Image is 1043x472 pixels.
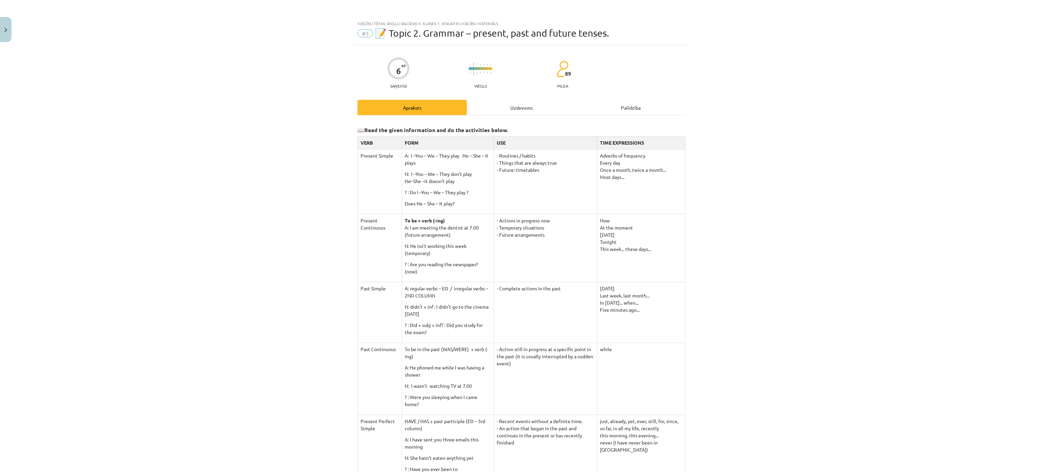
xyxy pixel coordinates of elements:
[565,71,571,77] span: 89
[405,364,491,378] p: A: He phoned me while I was having a shower
[358,282,402,343] td: Past Simple
[405,394,491,408] p: ? : Were you sleeping when I came home?
[358,136,402,149] th: VERB
[405,261,491,275] p: ? : Are you reading the newspaper? (now)
[405,200,491,207] p: Does He – She – It play?
[358,100,467,115] div: Apraksts
[483,72,484,73] img: icon-short-line-57e1e144782c952c97e751825c79c345078a6d821885a25fce030b3d8c18986b.svg
[473,62,474,75] img: icon-long-line-d9ea69661e0d244f92f715978eff75569469978d946b2353a9bb055b3ed8787d.svg
[474,84,487,88] p: Viegls
[480,64,481,66] img: icon-short-line-57e1e144782c952c97e751825c79c345078a6d821885a25fce030b3d8c18986b.svg
[494,136,597,149] th: USE
[467,100,576,115] div: Uzdevums
[556,60,568,77] img: students-c634bb4e5e11cddfef0936a35e636f08e4e9abd3cc4e673bd6f9a4125e45ecb1.svg
[557,84,568,88] p: pilda
[597,343,685,415] td: while
[405,170,491,185] p: N: I –You – We – They don’t play He–She –it doesn’t play
[494,214,597,282] td: - Actions in progress now - Temporary situations - Future arrangements
[396,66,401,76] div: 6
[494,149,597,214] td: - Routines / habits - Things that are always true - Future: timetables
[358,29,373,37] span: #3
[358,343,402,415] td: Past Continuous
[405,189,491,196] p: ? : Do I –You – We – They play ?
[358,214,402,282] td: Present Continuous
[401,64,406,68] span: XP
[405,322,491,336] p: ? : Did + subj + inf? : Did you study for the exam?
[405,285,491,299] p: A: regular verbs – ED / irregular verbs – 2ND COLUMN
[597,136,685,149] th: TIME EXPRESSIONS
[597,214,685,282] td: Now At the moment [DATE] Tonight This week... these days...
[405,418,491,432] p: HAVE / HAS + past participle (ED – 3rd column)
[402,136,494,149] th: FORM
[405,454,491,461] p: N: She hasn’t eaten anything yet
[405,152,491,166] p: A: I –You – We – They play He – She – It plays
[597,149,685,214] td: Adverbs of frequency Every day Once a month, twice a month... Most days...
[494,343,597,415] td: - Action still in progress at a specific point in the past (it is usually interrupted by a sudden...
[477,72,477,73] img: icon-short-line-57e1e144782c952c97e751825c79c345078a6d821885a25fce030b3d8c18986b.svg
[597,282,685,343] td: [DATE] Last week, last month... In [DATE]... when... Five minutes ago...
[405,303,491,317] p: N: didn’t + inf : I didn’t go to the cinema [DATE]
[358,149,402,214] td: Present Simple
[405,217,445,223] b: To be + verb (-ing)
[576,100,685,115] div: Palīdzība
[375,28,609,39] span: 📝 Topic 2. Grammar – present, past and future tenses.
[405,346,491,360] p: To be in the past (WAS/WERE) + verb (-ing)
[490,72,491,73] img: icon-short-line-57e1e144782c952c97e751825c79c345078a6d821885a25fce030b3d8c18986b.svg
[364,126,508,133] strong: Read the given information and do the activities below.
[4,28,7,32] img: icon-close-lesson-0947bae3869378f0d4975bcd49f059093ad1ed9edebbc8119c70593378902aed.svg
[387,84,409,88] p: Saņemsi
[483,64,484,66] img: icon-short-line-57e1e144782c952c97e751825c79c345078a6d821885a25fce030b3d8c18986b.svg
[358,122,685,134] h3: 📖
[490,64,491,66] img: icon-short-line-57e1e144782c952c97e751825c79c345078a6d821885a25fce030b3d8c18986b.svg
[405,436,491,450] p: A: I have sent you three emails this morning
[477,64,477,66] img: icon-short-line-57e1e144782c952c97e751825c79c345078a6d821885a25fce030b3d8c18986b.svg
[405,242,491,257] p: N: He isn’t working this week (temporary)
[494,282,597,343] td: - Complete actions in the past
[358,21,685,26] div: Mācību tēma: Angļu valodas 9. klases 1. ieskaites mācību materiāls
[480,72,481,73] img: icon-short-line-57e1e144782c952c97e751825c79c345078a6d821885a25fce030b3d8c18986b.svg
[405,382,491,389] p: N: I wasn’t watching TV at 7.00
[405,224,491,238] p: A: I am meeting the dentist at 7.00 (future arrangement)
